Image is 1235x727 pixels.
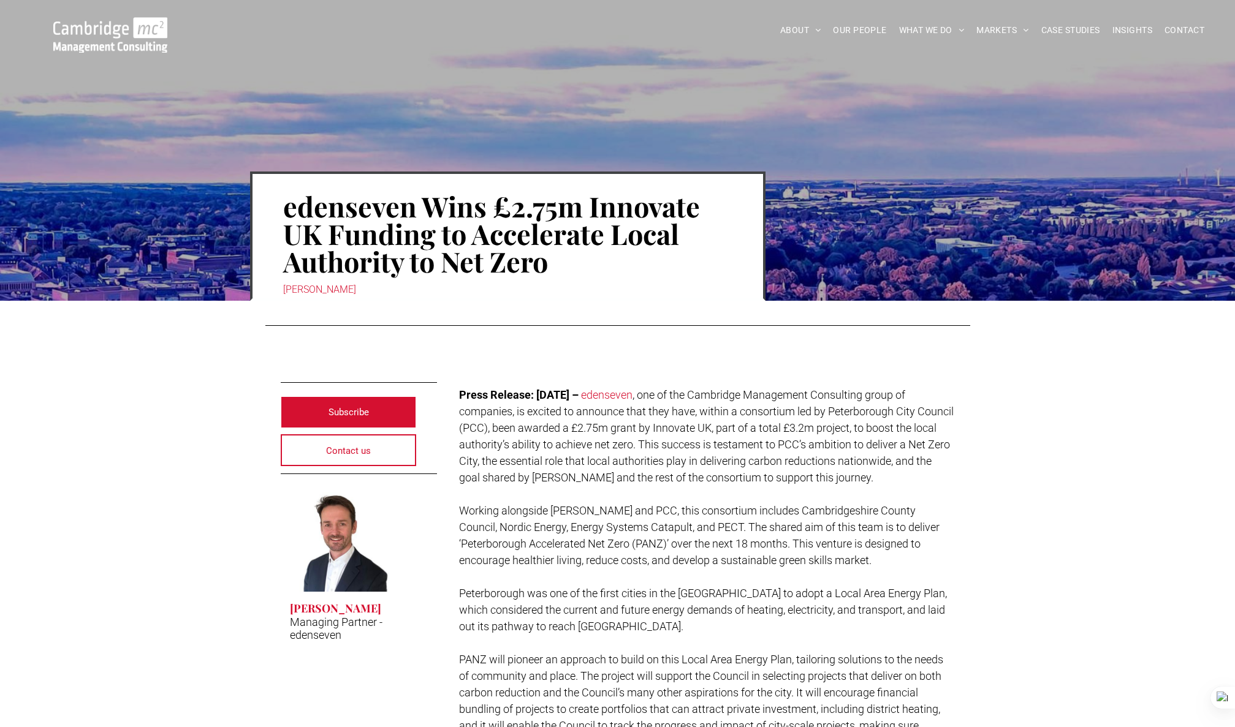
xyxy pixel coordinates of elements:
a: John Madelin [281,488,403,592]
a: WHAT WE DO [893,21,971,40]
a: INSIGHTS [1106,21,1158,40]
h3: [PERSON_NAME] [290,601,381,616]
span: Working alongside [PERSON_NAME] and PCC, this consortium includes Cambridgeshire County Council, ... [459,504,940,567]
img: Go to Homepage [53,17,167,53]
p: Managing Partner - edenseven [290,616,393,641]
a: CONTACT [1158,21,1210,40]
div: [PERSON_NAME] [283,281,732,298]
span: , one of the Cambridge Management Consulting group of companies, is excited to announce that they... [459,388,954,484]
span: Subscribe [329,397,369,428]
a: MARKETS [970,21,1035,40]
a: Subscribe [281,396,417,428]
strong: Press Release: [DATE] – [459,388,579,401]
a: OUR PEOPLE [827,21,892,40]
span: Contact us [326,435,371,466]
a: Contact us [281,434,417,466]
h1: edenseven Wins £2.75m Innovate UK Funding to Accelerate Local Authority to Net Zero [283,191,732,276]
a: edenseven [581,388,633,401]
span: Peterborough was one of the first cities in the [GEOGRAPHIC_DATA] to adopt a Local Area Energy Pl... [459,587,947,633]
a: ABOUT [774,21,827,40]
a: CASE STUDIES [1035,21,1106,40]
